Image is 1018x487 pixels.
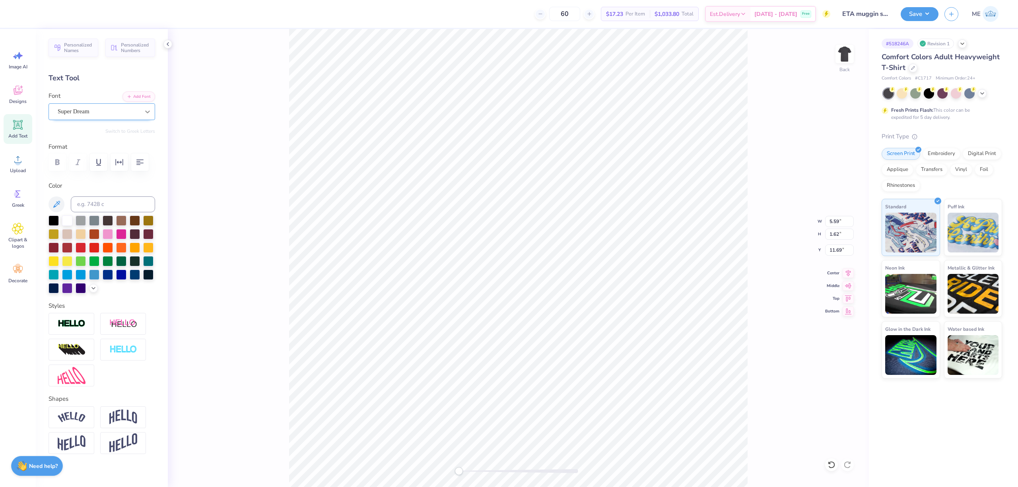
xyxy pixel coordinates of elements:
span: Standard [885,202,906,211]
strong: Fresh Prints Flash: [891,107,933,113]
span: Est. Delivery [710,10,740,18]
div: Screen Print [882,148,920,160]
div: Accessibility label [455,467,463,475]
img: Stroke [58,319,85,328]
span: Greek [12,202,24,208]
span: Comfort Colors [882,75,911,82]
img: Shadow [109,319,137,329]
button: Personalized Names [49,39,98,57]
span: Neon Ink [885,264,905,272]
span: Upload [10,167,26,174]
div: Digital Print [963,148,1001,160]
span: Metallic & Glitter Ink [948,264,995,272]
span: Add Text [8,133,27,139]
img: Puff Ink [948,213,999,252]
div: Vinyl [950,164,972,176]
span: Comfort Colors Adult Heavyweight T-Shirt [882,52,1000,72]
span: # C1717 [915,75,932,82]
img: Glow in the Dark Ink [885,335,936,375]
div: Embroidery [923,148,960,160]
span: Puff Ink [948,202,964,211]
span: Center [825,270,839,276]
div: Applique [882,164,913,176]
img: Rise [109,433,137,453]
label: Styles [49,301,65,310]
label: Font [49,91,60,101]
button: Save [901,7,938,21]
span: Glow in the Dark Ink [885,325,931,333]
img: Free Distort [58,367,85,384]
span: Designs [9,98,27,105]
img: Arc [58,412,85,423]
span: $17.23 [606,10,623,18]
div: This color can be expedited for 5 day delivery. [891,107,989,121]
img: 3D Illusion [58,343,85,356]
img: Negative Space [109,345,137,354]
label: Color [49,181,155,190]
span: Middle [825,283,839,289]
div: Transfers [916,164,948,176]
span: Top [825,295,839,302]
a: ME [968,6,1002,22]
span: Clipart & logos [5,237,31,249]
label: Format [49,142,155,151]
label: Shapes [49,394,68,404]
span: Total [682,10,694,18]
div: Print Type [882,132,1002,141]
img: Metallic & Glitter Ink [948,274,999,314]
img: Standard [885,213,936,252]
img: Arch [109,409,137,425]
button: Personalized Numbers [105,39,155,57]
img: Flag [58,435,85,451]
div: Foil [975,164,993,176]
span: $1,033.80 [655,10,679,18]
div: Text Tool [49,73,155,83]
span: Personalized Numbers [121,42,150,53]
div: Rhinestones [882,180,920,192]
strong: Need help? [29,462,58,470]
span: Personalized Names [64,42,93,53]
img: Maria Espena [983,6,999,22]
input: Untitled Design [836,6,895,22]
button: Switch to Greek Letters [105,128,155,134]
img: Water based Ink [948,335,999,375]
span: [DATE] - [DATE] [754,10,797,18]
span: Bottom [825,308,839,314]
input: e.g. 7428 c [71,196,155,212]
span: Image AI [9,64,27,70]
span: Water based Ink [948,325,984,333]
span: Decorate [8,277,27,284]
div: # 518246A [882,39,913,49]
span: Per Item [626,10,645,18]
span: Minimum Order: 24 + [936,75,975,82]
button: Add Font [122,91,155,102]
input: – – [549,7,580,21]
div: Back [839,66,850,73]
img: Back [837,46,853,62]
div: Revision 1 [917,39,954,49]
img: Neon Ink [885,274,936,314]
span: ME [972,10,981,19]
span: Free [802,11,810,17]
